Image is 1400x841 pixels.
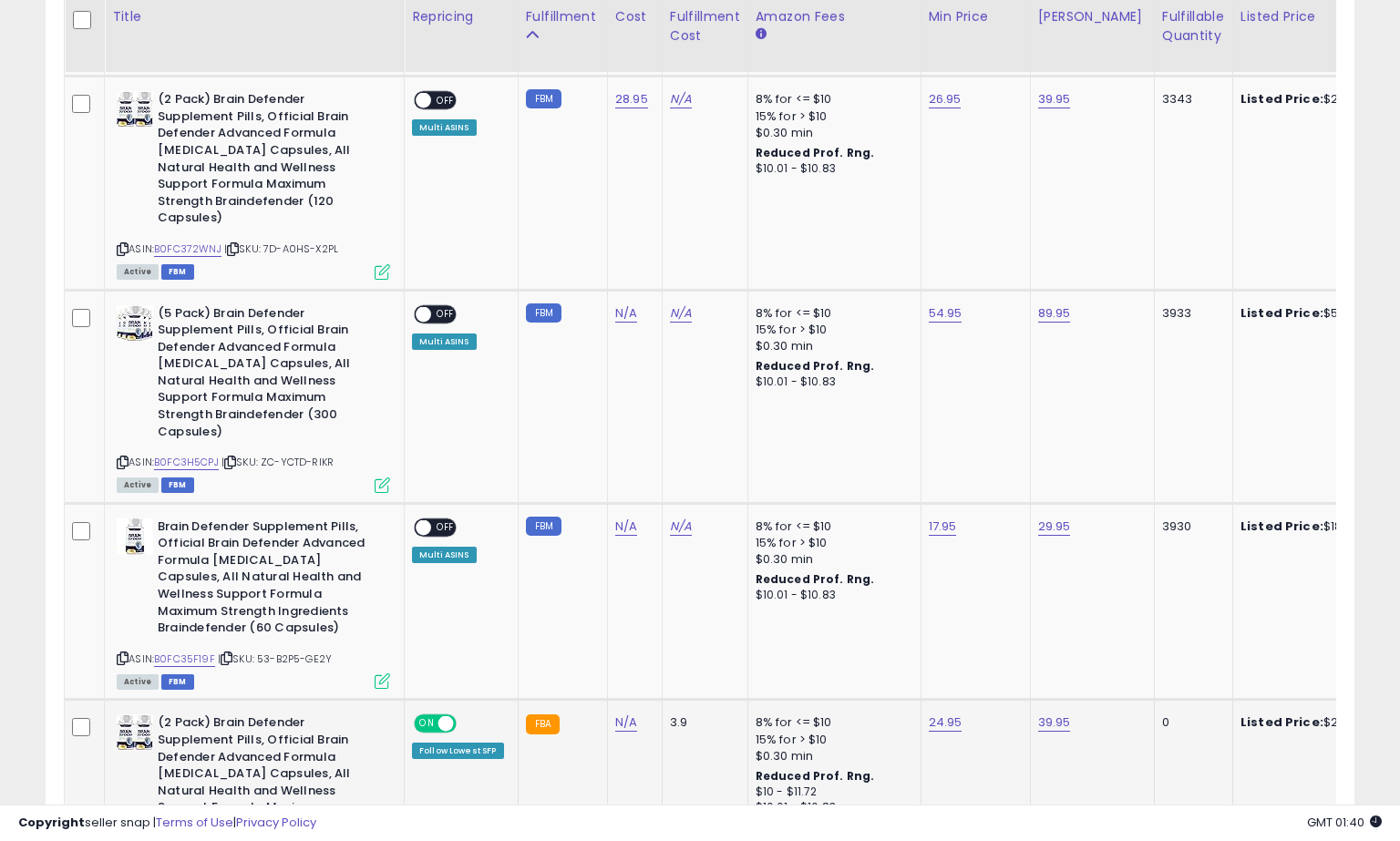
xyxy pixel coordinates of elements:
[1240,305,1392,322] div: $54.95
[1240,518,1392,535] div: $18.95
[117,305,390,491] div: ASIN:
[117,264,159,280] span: All listings currently available for purchase on Amazon
[1038,304,1071,323] a: 89.95
[1240,304,1323,322] b: Listed Price:
[158,91,379,231] b: (2 Pack) Brain Defender Supplement Pills, Official Brain Defender Advanced Formula [MEDICAL_DATA]...
[756,7,913,26] div: Amazon Fees
[526,303,561,323] small: FBM
[670,714,734,731] div: 3.9
[117,477,159,493] span: All listings currently available for purchase on Amazon
[929,90,962,108] a: 26.95
[670,7,740,46] div: Fulfillment Cost
[929,304,962,323] a: 54.95
[526,7,600,26] div: Fulfillment
[756,145,875,160] b: Reduced Prof. Rng.
[756,26,767,43] small: Amazon Fees.
[412,743,504,759] div: Follow Lowest SFP
[756,571,875,587] b: Reduced Prof. Rng.
[117,674,159,690] span: All listings currently available for purchase on Amazon
[224,241,338,256] span: | SKU: 7D-A0HS-X2PL
[756,161,907,177] div: $10.01 - $10.83
[221,455,334,469] span: | SKU: ZC-YCTD-RIKR
[117,714,153,751] img: 51A8eJ196ZL._SL40_.jpg
[756,785,907,800] div: $10 - $11.72
[412,119,477,136] div: Multi ASINS
[156,814,233,831] a: Terms of Use
[756,91,907,108] div: 8% for <= $10
[18,814,85,831] strong: Copyright
[526,89,561,108] small: FBM
[1038,518,1071,536] a: 29.95
[1240,714,1392,731] div: $26.95
[412,7,510,26] div: Repricing
[154,455,219,470] a: B0FC3H5CPJ
[756,732,907,748] div: 15% for > $10
[117,91,390,277] div: ASIN:
[1038,90,1071,108] a: 39.95
[412,547,477,563] div: Multi ASINS
[756,108,907,125] div: 15% for > $10
[154,241,221,257] a: B0FC372WNJ
[756,322,907,338] div: 15% for > $10
[929,518,957,536] a: 17.95
[756,714,907,731] div: 8% for <= $10
[1038,713,1071,732] a: 39.95
[161,674,194,690] span: FBM
[416,716,438,732] span: ON
[112,7,396,26] div: Title
[412,333,477,350] div: Multi ASINS
[1240,91,1392,108] div: $26.95
[756,305,907,322] div: 8% for <= $10
[615,90,648,108] a: 28.95
[117,518,390,688] div: ASIN:
[756,358,875,374] b: Reduced Prof. Rng.
[1162,714,1219,731] div: 0
[117,518,153,555] img: 41j5WBhru9L._SL40_.jpg
[236,814,316,831] a: Privacy Policy
[1240,7,1398,26] div: Listed Price
[929,713,962,732] a: 24.95
[756,125,907,141] div: $0.30 min
[526,517,561,536] small: FBM
[454,716,483,732] span: OFF
[431,519,460,535] span: OFF
[18,815,316,832] div: seller snap | |
[615,7,654,26] div: Cost
[431,306,460,322] span: OFF
[161,264,194,280] span: FBM
[670,90,692,108] a: N/A
[1240,713,1323,731] b: Listed Price:
[161,477,194,493] span: FBM
[1162,91,1219,108] div: 3343
[756,338,907,354] div: $0.30 min
[756,588,907,603] div: $10.01 - $10.83
[929,7,1023,26] div: Min Price
[158,518,379,641] b: Brain Defender Supplement Pills, Official Brain Defender Advanced Formula [MEDICAL_DATA] Capsules...
[1162,7,1225,46] div: Fulfillable Quantity
[1038,7,1147,26] div: [PERSON_NAME]
[756,768,875,784] b: Reduced Prof. Rng.
[756,374,907,390] div: $10.01 - $10.83
[756,518,907,535] div: 8% for <= $10
[218,651,332,666] span: | SKU: 53-B2P5-GE2Y
[154,651,215,667] a: B0FC35F19F
[1162,305,1219,322] div: 3933
[1240,518,1323,535] b: Listed Price:
[431,93,460,108] span: OFF
[615,518,637,536] a: N/A
[158,305,379,446] b: (5 Pack) Brain Defender Supplement Pills, Official Brain Defender Advanced Formula [MEDICAL_DATA]...
[1307,814,1382,831] span: 2025-10-12 01:40 GMT
[670,304,692,323] a: N/A
[526,714,560,734] small: FBA
[670,518,692,536] a: N/A
[756,748,907,764] div: $0.30 min
[1240,90,1323,108] b: Listed Price:
[615,713,637,732] a: N/A
[117,91,153,128] img: 51A8eJ196ZL._SL40_.jpg
[1162,518,1219,535] div: 3930
[756,551,907,568] div: $0.30 min
[756,535,907,551] div: 15% for > $10
[615,304,637,323] a: N/A
[117,305,153,342] img: 51zPCk9vrBL._SL40_.jpg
